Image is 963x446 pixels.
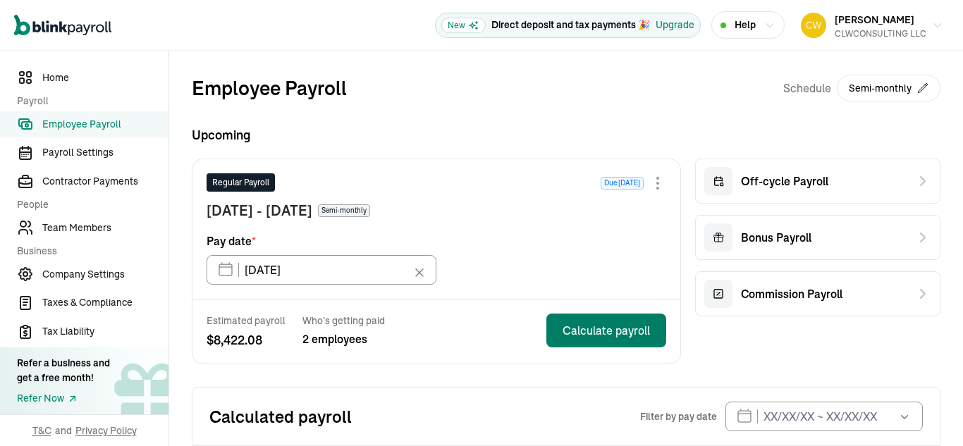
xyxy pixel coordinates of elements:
[207,200,312,221] span: [DATE] - [DATE]
[207,330,286,349] span: $ 8,422.08
[42,221,168,235] span: Team Members
[42,267,168,282] span: Company Settings
[302,330,385,347] span: 2 employees
[546,314,666,347] button: Calculate payroll
[441,18,486,33] span: New
[741,173,828,190] span: Off-cycle Payroll
[783,73,940,103] div: Schedule
[17,244,160,259] span: Business
[14,5,111,46] nav: Global
[837,75,940,101] button: Semi-monthly
[491,18,650,32] p: Direct deposit and tax payments 🎉
[17,94,160,109] span: Payroll
[741,285,842,302] span: Commission Payroll
[640,409,717,423] span: Filter by pay date
[835,13,914,26] span: [PERSON_NAME]
[42,117,168,132] span: Employee Payroll
[192,125,940,144] span: Upcoming
[601,177,644,190] span: Due [DATE]
[209,405,640,428] h2: Calculated payroll
[725,402,923,431] input: XX/XX/XX ~ XX/XX/XX
[42,324,168,339] span: Tax Liability
[192,73,347,103] h2: Employee Payroll
[795,8,949,43] button: [PERSON_NAME]CLWCONSULTING LLC
[42,70,168,85] span: Home
[42,174,168,189] span: Contractor Payments
[32,423,51,438] span: T&C
[735,18,756,32] span: Help
[75,423,137,438] span: Privacy Policy
[42,145,168,160] span: Payroll Settings
[42,295,168,310] span: Taxes & Compliance
[318,204,370,217] span: Semi-monthly
[17,197,160,212] span: People
[207,255,436,285] input: XX/XX/XX
[207,233,256,249] span: Pay date
[17,391,110,406] a: Refer Now
[656,18,694,32] button: Upgrade
[207,314,286,328] span: Estimated payroll
[741,229,811,246] span: Bonus Payroll
[17,356,110,385] div: Refer a business and get a free month!
[728,294,963,446] iframe: Chat Widget
[302,314,385,328] span: Who’s getting paid
[212,176,269,189] span: Regular Payroll
[711,11,785,39] button: Help
[835,27,926,40] div: CLWCONSULTING LLC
